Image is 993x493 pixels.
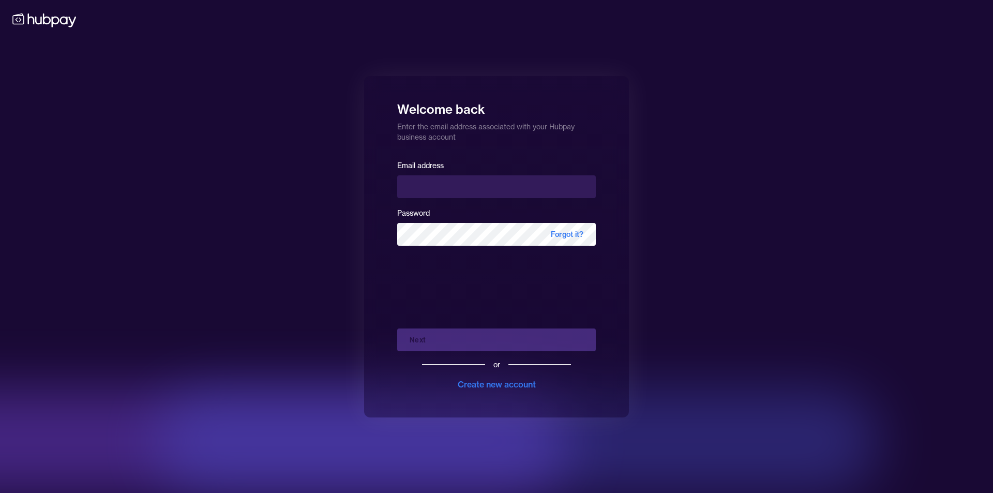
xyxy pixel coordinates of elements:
[397,95,596,117] h1: Welcome back
[458,378,536,391] div: Create new account
[397,161,444,170] label: Email address
[538,223,596,246] span: Forgot it?
[397,208,430,218] label: Password
[493,360,500,370] div: or
[397,117,596,142] p: Enter the email address associated with your Hubpay business account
